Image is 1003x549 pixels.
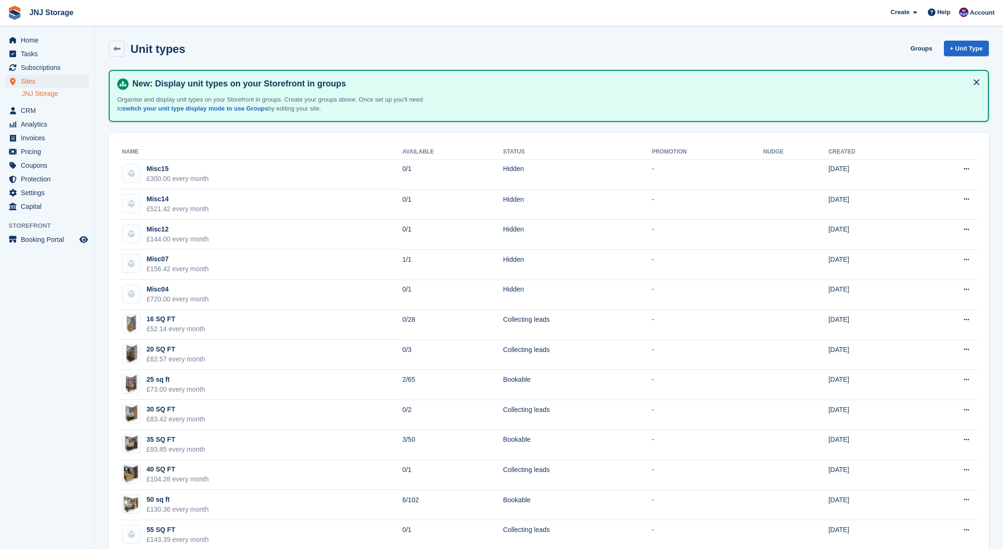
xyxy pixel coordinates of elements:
[147,535,209,545] div: £143.39 every month
[147,234,209,244] div: £144.00 every month
[829,460,915,490] td: [DATE]
[147,505,209,515] div: £130.36 every month
[652,400,763,430] td: -
[21,104,78,117] span: CRM
[147,525,209,535] div: 55 SQ FT
[78,234,89,245] a: Preview store
[829,220,915,250] td: [DATE]
[829,145,915,160] th: Created
[122,495,140,513] img: Website-50-SQ-FT-980x973%20(1).png
[959,8,968,17] img: Jonathan Scrase
[937,8,951,17] span: Help
[503,159,652,189] td: Hidden
[5,131,89,145] a: menu
[503,280,652,310] td: Hidden
[652,490,763,520] td: -
[147,324,205,334] div: £52.14 every month
[829,490,915,520] td: [DATE]
[122,405,140,423] img: Website-30-SQ-FT-980x974.png
[5,145,89,158] a: menu
[9,221,94,231] span: Storefront
[122,285,140,303] img: blank-unit-type-icon-ffbac7b88ba66c5e286b0e438baccc4b9c83835d4c34f86887a83fc20ec27e7b.svg
[829,280,915,310] td: [DATE]
[147,344,205,354] div: 20 SQ FT
[122,105,268,112] a: switch your unit type display mode to use Groups
[652,310,763,340] td: -
[147,414,205,424] div: £83.42 every month
[652,280,763,310] td: -
[123,375,139,394] img: Website-25-SQ-FT-1-e1614006203426-867x1024.png
[122,435,140,453] img: Website-35-SQ-FT-1-980x973.png
[402,220,503,250] td: 0/1
[5,75,89,88] a: menu
[147,404,205,414] div: 30 SQ FT
[763,145,829,160] th: Nudge
[122,525,140,543] img: blank-unit-type-icon-ffbac7b88ba66c5e286b0e438baccc4b9c83835d4c34f86887a83fc20ec27e7b.svg
[5,200,89,213] a: menu
[402,490,503,520] td: 6/102
[402,400,503,430] td: 0/2
[147,314,205,324] div: 16 SQ FT
[402,460,503,490] td: 0/1
[124,344,139,363] img: Website-20-SQ-FT-1-849x1024.png
[147,474,209,484] div: £104.28 every month
[5,104,89,117] a: menu
[402,340,503,370] td: 0/3
[147,435,205,445] div: 35 SQ FT
[970,8,994,17] span: Account
[402,370,503,400] td: 2/65
[652,220,763,250] td: -
[503,249,652,280] td: Hidden
[503,430,652,460] td: Bookable
[147,354,205,364] div: £62.57 every month
[124,314,138,333] img: Website-16-SQ-FT-e1614004433711-761x1024.png
[402,280,503,310] td: 0/1
[503,145,652,160] th: Status
[21,186,78,199] span: Settings
[402,430,503,460] td: 3/50
[652,370,763,400] td: -
[5,34,89,47] a: menu
[402,249,503,280] td: 1/1
[829,370,915,400] td: [DATE]
[829,310,915,340] td: [DATE]
[402,189,503,220] td: 0/1
[122,255,140,273] img: blank-unit-type-icon-ffbac7b88ba66c5e286b0e438baccc4b9c83835d4c34f86887a83fc20ec27e7b.svg
[402,159,503,189] td: 0/1
[21,172,78,186] span: Protection
[5,186,89,199] a: menu
[21,233,78,246] span: Booking Portal
[122,164,140,182] img: blank-unit-type-icon-ffbac7b88ba66c5e286b0e438baccc4b9c83835d4c34f86887a83fc20ec27e7b.svg
[829,249,915,280] td: [DATE]
[122,195,140,213] img: blank-unit-type-icon-ffbac7b88ba66c5e286b0e438baccc4b9c83835d4c34f86887a83fc20ec27e7b.svg
[891,8,909,17] span: Create
[21,131,78,145] span: Invoices
[652,145,763,160] th: Promotion
[652,340,763,370] td: -
[907,41,936,56] a: Groups
[652,189,763,220] td: -
[5,172,89,186] a: menu
[21,145,78,158] span: Pricing
[652,159,763,189] td: -
[5,159,89,172] a: menu
[503,340,652,370] td: Collecting leads
[503,400,652,430] td: Collecting leads
[147,224,209,234] div: Misc12
[503,370,652,400] td: Bookable
[5,61,89,74] a: menu
[402,310,503,340] td: 0/28
[147,495,209,505] div: 50 sq ft
[147,174,209,184] div: £300.00 every month
[26,5,77,20] a: JNJ Storage
[122,225,140,243] img: blank-unit-type-icon-ffbac7b88ba66c5e286b0e438baccc4b9c83835d4c34f86887a83fc20ec27e7b.svg
[21,47,78,60] span: Tasks
[147,385,205,395] div: £73.00 every month
[503,189,652,220] td: Hidden
[129,78,980,89] h4: New: Display unit types on your Storefront in groups
[147,464,209,474] div: 40 SQ FT
[147,204,209,214] div: £521.42 every month
[944,41,989,56] a: + Unit Type
[147,294,209,304] div: £720.00 every month
[5,233,89,246] a: menu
